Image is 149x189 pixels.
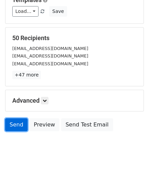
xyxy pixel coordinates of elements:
[5,118,28,131] a: Send
[12,34,137,42] h5: 50 Recipients
[12,71,41,79] a: +47 more
[12,53,88,58] small: [EMAIL_ADDRESS][DOMAIN_NAME]
[12,6,39,17] a: Load...
[61,118,113,131] a: Send Test Email
[115,156,149,189] iframe: Chat Widget
[12,97,137,104] h5: Advanced
[29,118,59,131] a: Preview
[12,46,88,51] small: [EMAIL_ADDRESS][DOMAIN_NAME]
[12,61,88,66] small: [EMAIL_ADDRESS][DOMAIN_NAME]
[49,6,67,17] button: Save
